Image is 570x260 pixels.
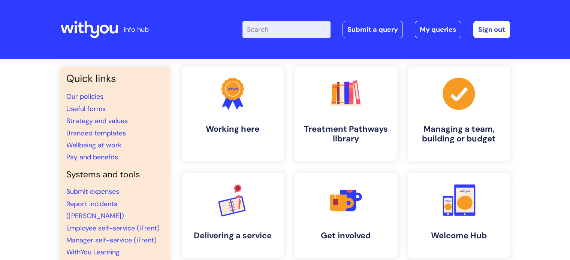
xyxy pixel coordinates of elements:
a: Delivering a service [182,173,284,258]
a: Submit a query [343,21,403,38]
div: | - [242,21,510,38]
a: Manager self-service (iTrent) [66,236,157,245]
a: Managing a team, building or budget [408,67,510,161]
h3: Quick links [66,73,164,85]
a: Employee self-service (iTrent) [66,224,160,233]
a: WithYou Learning [66,248,120,257]
a: Working here [182,67,284,161]
h4: Get involved [301,231,391,241]
h4: Working here [188,124,278,134]
a: Our policies [66,92,103,101]
a: Branded templates [66,129,126,138]
a: Treatment Pathways library [295,67,397,161]
h4: Welcome Hub [414,231,504,241]
a: Strategy and values [66,116,128,125]
a: Pay and benefits [66,153,118,162]
input: Search [242,21,331,38]
h4: Treatment Pathways library [301,124,391,144]
p: info hub [124,24,149,36]
a: Get involved [295,173,397,258]
a: My queries [415,21,461,38]
a: Report incidents ([PERSON_NAME]) [66,199,124,220]
a: Submit expenses [66,187,119,196]
a: Wellbeing at work [66,141,121,150]
h4: Systems and tools [66,169,164,180]
a: Sign out [473,21,510,38]
h4: Delivering a service [188,231,278,241]
a: Welcome Hub [408,173,510,258]
h4: Managing a team, building or budget [414,124,504,144]
a: Useful forms [66,104,106,113]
